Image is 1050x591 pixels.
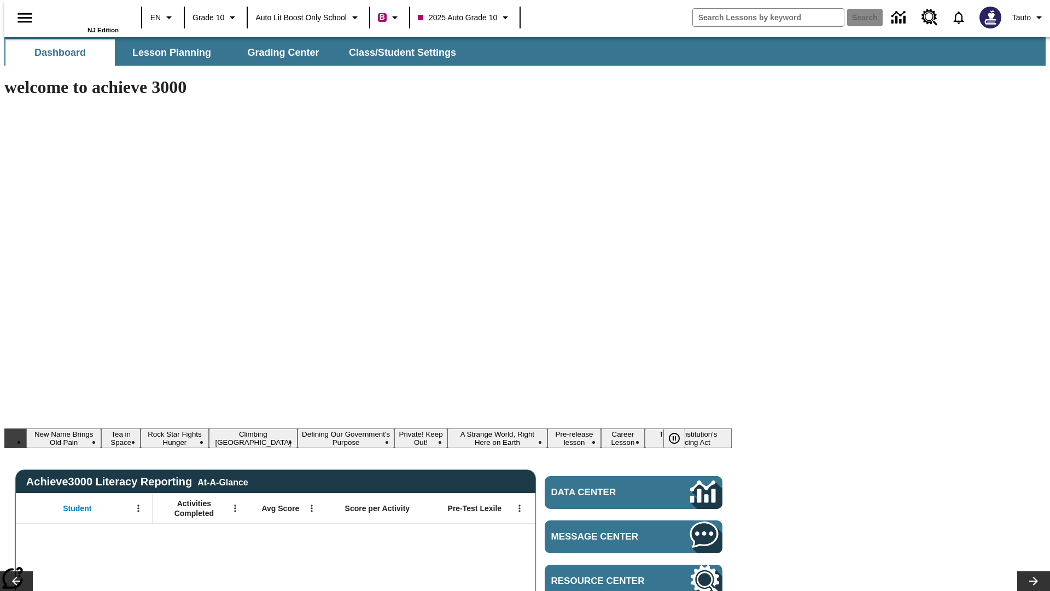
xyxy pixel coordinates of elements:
[101,428,141,448] button: Slide 2 Tea in Space
[663,428,685,448] button: Pause
[380,10,385,24] span: B
[545,520,722,553] a: Message Center
[340,39,465,66] button: Class/Student Settings
[188,8,243,27] button: Grade: Grade 10, Select a grade
[251,8,366,27] button: School: Auto Lit Boost only School, Select your school
[130,500,147,517] button: Open Menu
[34,47,86,59] span: Dashboard
[885,3,915,33] a: Data Center
[4,77,732,97] h1: welcome to achieve 3000
[132,47,211,59] span: Lesson Planning
[413,8,516,27] button: Class: 2025 Auto Grade 10, Select your class
[448,503,502,513] span: Pre-Test Lexile
[1017,571,1050,591] button: Lesson carousel, Next
[255,12,347,24] span: Auto Lit Boost only School
[247,47,319,59] span: Grading Center
[915,3,944,32] a: Resource Center, Will open in new tab
[209,428,297,448] button: Slide 4 Climbing Mount Tai
[645,428,732,448] button: Slide 10 The Constitution's Balancing Act
[447,428,547,448] button: Slide 7 A Strange World, Right Here on Earth
[48,5,119,27] a: Home
[150,12,161,24] span: EN
[1008,8,1050,27] button: Profile/Settings
[601,428,645,448] button: Slide 9 Career Lesson
[158,499,230,518] span: Activities Completed
[87,27,119,33] span: NJ Edition
[547,428,601,448] button: Slide 8 Pre-release lesson
[1012,12,1031,24] span: Tauto
[141,428,209,448] button: Slide 3 Rock Star Fights Hunger
[26,428,101,448] button: Slide 1 New Name Brings Old Pain
[297,428,395,448] button: Slide 5 Defining Our Government's Purpose
[5,39,115,66] button: Dashboard
[374,8,406,27] button: Boost Class color is violet red. Change class color
[145,8,180,27] button: Language: EN, Select a language
[227,500,243,517] button: Open Menu
[345,503,410,513] span: Score per Activity
[979,7,1001,28] img: Avatar
[117,39,226,66] button: Lesson Planning
[944,3,973,32] a: Notifications
[261,503,299,513] span: Avg Score
[545,476,722,509] a: Data Center
[304,500,320,517] button: Open Menu
[192,12,224,24] span: Grade 10
[48,4,119,33] div: Home
[551,576,657,587] span: Resource Center
[26,476,248,488] span: Achieve3000 Literacy Reporting
[4,37,1046,66] div: SubNavbar
[511,500,528,517] button: Open Menu
[229,39,338,66] button: Grading Center
[693,9,844,26] input: search field
[9,2,41,34] button: Open side menu
[63,503,91,513] span: Student
[418,12,497,24] span: 2025 Auto Grade 10
[973,3,1008,32] button: Select a new avatar
[551,531,657,542] span: Message Center
[551,487,654,498] span: Data Center
[663,428,696,448] div: Pause
[4,39,466,66] div: SubNavbar
[197,476,248,488] div: At-A-Glance
[394,428,447,448] button: Slide 6 Private! Keep Out!
[349,47,456,59] span: Class/Student Settings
